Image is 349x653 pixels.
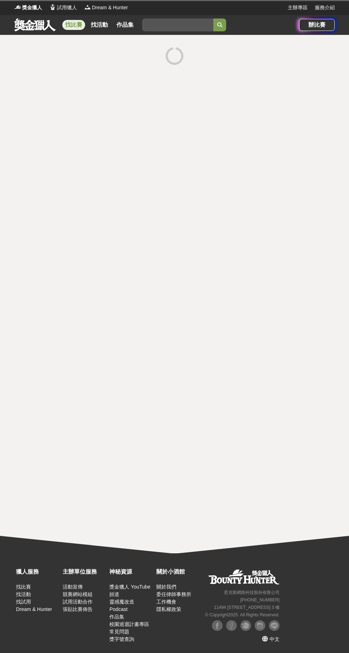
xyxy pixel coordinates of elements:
img: Plurk [240,620,251,631]
a: Logo獎金獵人 [14,4,42,11]
div: 神秘資源 [109,568,152,576]
span: Dream & Hunter [92,4,128,11]
div: 獵人服務 [16,568,59,576]
a: 找試用 [16,599,31,605]
img: Facebook [226,620,237,631]
a: 獎字號查詢 [109,636,134,642]
small: 11494 [STREET_ADDRESS] 3 樓 [214,605,280,610]
img: Logo [84,4,91,11]
img: LINE [269,620,280,631]
a: 靈感魔改造 Podcast [109,599,134,612]
img: Facebook [212,620,223,631]
a: 服務介紹 [315,4,335,11]
a: 作品集 [109,614,124,620]
a: 張貼比賽佈告 [63,606,93,612]
a: 校園巡迴計畫專區 [109,621,149,627]
small: [PHONE_NUMBER] [240,597,280,602]
a: 競賽網站模組 [63,591,93,597]
a: 委任律師事務所 [156,591,191,597]
a: 隱私權政策 [156,606,181,612]
img: Logo [49,4,56,11]
small: © Copyright 2025 . All Rights Reserved. [205,612,280,617]
a: 找活動 [16,591,31,597]
a: 常見問題 [109,629,129,634]
a: 獎金獵人 YouTube 頻道 [109,584,150,597]
a: 工作機會 [156,599,176,605]
a: 辦比賽 [299,19,335,31]
a: LogoDream & Hunter [84,4,128,11]
small: 恩克斯網路科技股份有限公司 [224,590,280,595]
img: Logo [14,4,21,11]
span: 試用獵人 [57,4,77,11]
a: 主辦專區 [288,4,308,11]
a: 找比賽 [62,20,85,30]
img: Instagram [255,620,265,631]
div: 主辦單位服務 [63,568,106,576]
a: 找活動 [88,20,111,30]
a: 找比賽 [16,584,31,590]
div: 關於小酒館 [156,568,199,576]
span: 中文 [270,636,280,642]
a: 關於我們 [156,584,176,590]
a: Dream & Hunter [16,606,52,612]
span: 獎金獵人 [22,4,42,11]
a: Logo試用獵人 [49,4,77,11]
a: 活動宣傳 [63,584,83,590]
a: 試用活動合作 [63,599,93,605]
a: 作品集 [114,20,136,30]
